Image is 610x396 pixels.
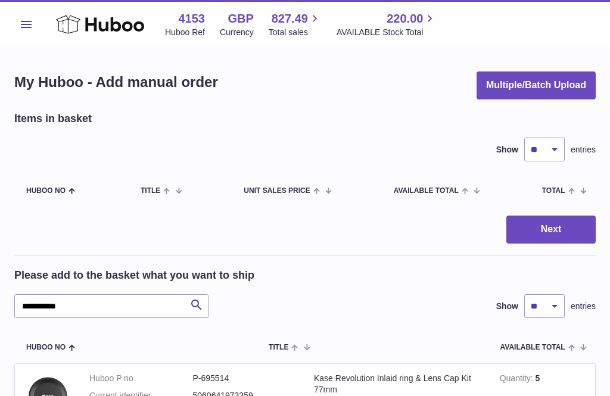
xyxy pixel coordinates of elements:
div: Huboo Ref [165,27,205,38]
dd: P-695514 [193,373,297,384]
label: Show [496,144,518,155]
strong: GBP [228,11,253,27]
span: 220.00 [387,11,423,27]
span: Title [269,344,288,351]
span: AVAILABLE Total [394,187,459,195]
a: 220.00 AVAILABLE Stock Total [337,11,437,38]
span: AVAILABLE Total [500,344,565,351]
a: 827.49 Total sales [269,11,322,38]
span: Huboo no [26,187,66,195]
div: Currency [220,27,254,38]
span: Total [542,187,565,195]
dt: Huboo P no [89,373,193,384]
span: Title [141,187,160,195]
span: Unit Sales Price [244,187,310,195]
h1: My Huboo - Add manual order [14,73,218,92]
label: Show [496,301,518,312]
strong: 4153 [178,11,205,27]
span: AVAILABLE Stock Total [337,27,437,38]
button: Multiple/Batch Upload [477,71,596,99]
span: entries [571,144,596,155]
h2: Items in basket [14,111,92,126]
span: 827.49 [272,11,308,27]
span: Huboo no [26,344,66,351]
span: entries [571,301,596,312]
button: Next [506,216,596,244]
h2: Please add to the basket what you want to ship [14,268,254,282]
strong: Quantity [500,373,536,386]
span: Total sales [269,27,322,38]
